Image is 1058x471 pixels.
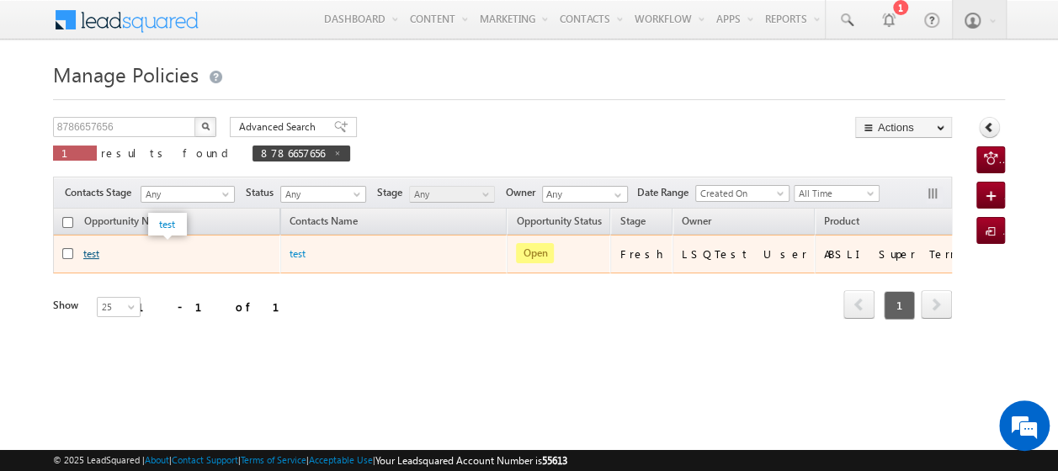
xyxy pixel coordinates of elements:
a: Opportunity Name [76,212,177,234]
a: next [921,292,952,319]
a: Any [141,186,235,203]
span: Status [246,185,280,200]
img: Search [201,122,210,130]
input: Check all records [62,217,73,228]
span: Date Range [637,185,695,200]
a: Any [280,186,366,203]
span: Opportunity Name [84,214,168,227]
a: test [290,247,306,260]
span: Created On [696,186,784,201]
div: Fresh [619,246,665,262]
span: Any [141,187,229,202]
button: Actions [855,117,952,138]
span: 8786657656 [261,146,325,160]
span: prev [843,290,875,319]
a: Created On [695,185,790,202]
div: 1 - 1 of 1 [137,297,300,316]
span: 55613 [542,454,567,467]
span: Open [516,243,554,263]
span: Contacts Name [281,212,366,234]
span: Stage [619,214,645,227]
a: About [145,454,169,465]
a: Terms of Service [241,454,306,465]
a: 25 [97,297,141,317]
a: Contact Support [172,454,238,465]
a: Opportunity Status [508,212,609,234]
input: Type to Search [542,186,628,203]
span: Stage [377,185,409,200]
a: Stage [611,212,653,234]
span: 1 [884,291,915,320]
span: Product [824,214,859,227]
a: All Time [794,185,880,202]
a: test [83,247,99,260]
span: Any [281,187,361,202]
span: 1 [61,146,88,160]
span: Owner [506,185,542,200]
a: test [159,218,175,230]
a: Any [409,186,495,203]
span: next [921,290,952,319]
span: All Time [795,186,875,201]
div: ABSLI Super Term Plan [824,246,992,262]
div: Show [53,298,83,313]
a: prev [843,292,875,319]
a: Acceptable Use [309,454,373,465]
span: Owner [682,214,711,227]
span: results found [101,146,235,160]
a: Show All Items [605,187,626,204]
span: Your Leadsquared Account Number is [375,454,567,467]
span: © 2025 LeadSquared | | | | | [53,452,567,468]
span: Contacts Stage [65,185,138,200]
span: 25 [98,299,142,315]
a: Product [816,212,868,234]
span: Any [410,187,490,202]
span: Manage Policies [53,61,199,87]
div: LSQTest User [682,246,807,262]
span: Advanced Search [239,119,321,135]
